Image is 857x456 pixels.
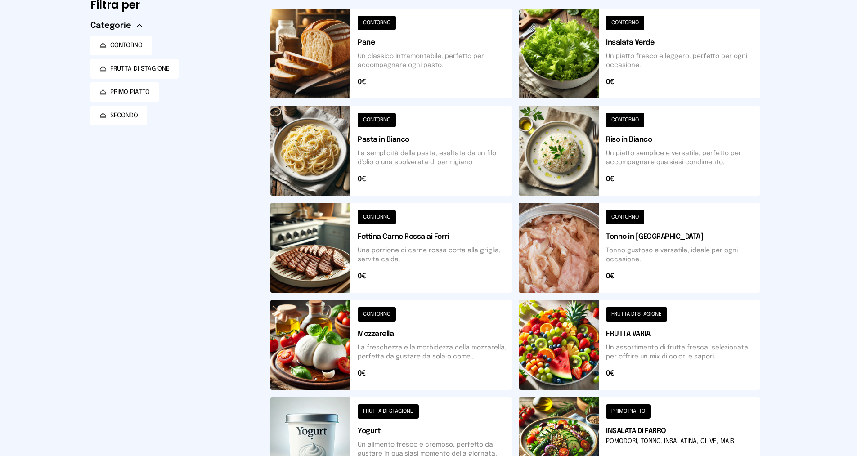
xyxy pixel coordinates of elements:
[110,111,138,120] span: SECONDO
[90,19,142,32] button: Categorie
[90,36,152,55] button: CONTORNO
[90,106,147,125] button: SECONDO
[90,59,179,79] button: FRUTTA DI STAGIONE
[90,19,131,32] span: Categorie
[90,82,159,102] button: PRIMO PIATTO
[110,64,170,73] span: FRUTTA DI STAGIONE
[110,41,143,50] span: CONTORNO
[110,88,150,97] span: PRIMO PIATTO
